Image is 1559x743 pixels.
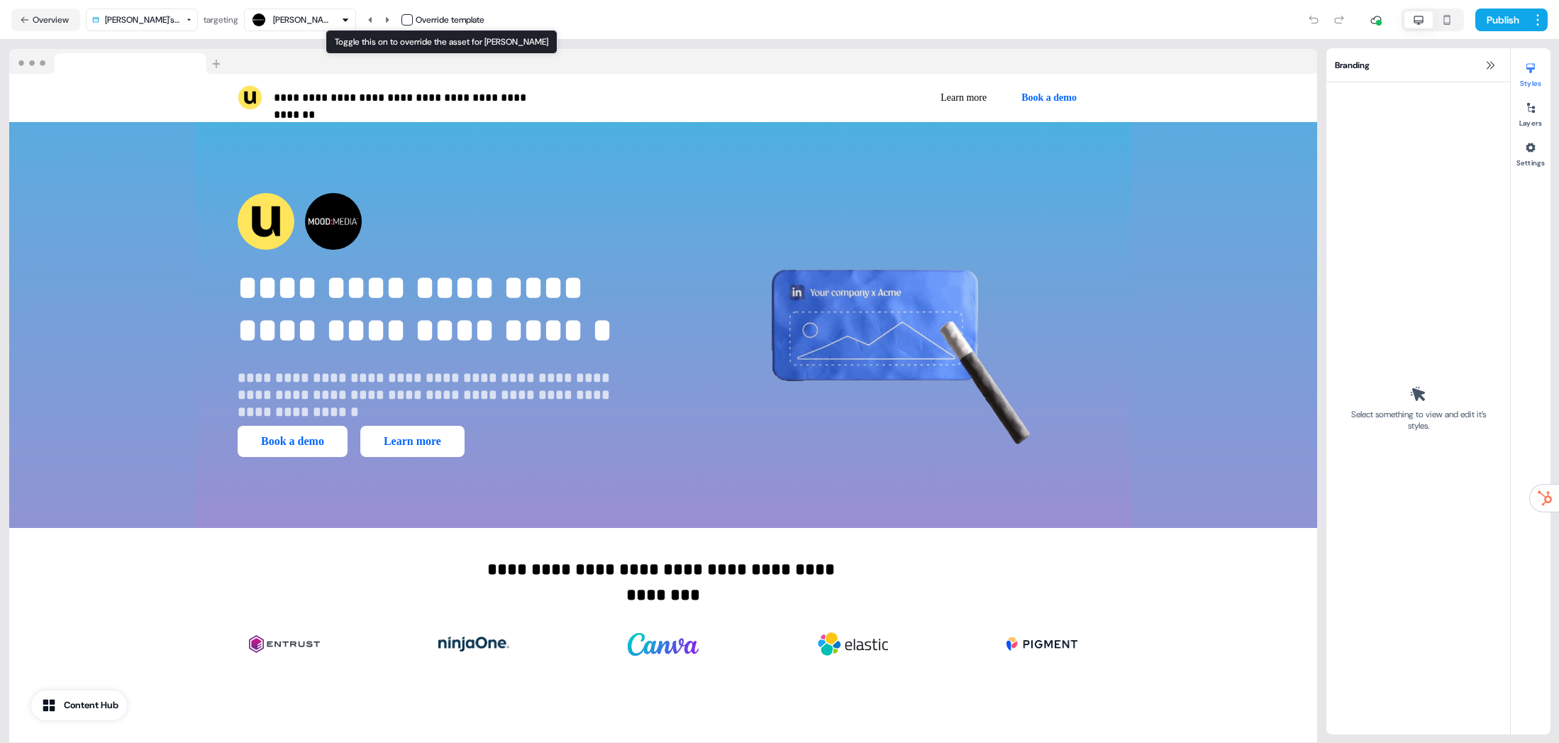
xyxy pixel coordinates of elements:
button: Content Hub [31,690,127,720]
button: Learn more [360,426,465,457]
img: Image [438,616,509,673]
button: Overview [11,9,80,31]
img: Image [249,616,320,673]
div: targeting [204,13,238,27]
div: Book a demoLearn more [238,426,643,457]
div: ImageImageImageImageImage [238,605,1089,684]
div: [PERSON_NAME]'s new template [105,13,181,27]
img: Image [683,122,1089,528]
div: Branding [1326,48,1510,82]
div: [PERSON_NAME] [273,13,330,27]
div: Content Hub [64,698,118,712]
button: Layers [1511,97,1550,128]
div: Learn moreBook a demo [669,85,1089,111]
img: Image [1006,616,1077,673]
div: Toggle this on to override the asset for [PERSON_NAME] [326,30,557,54]
div: Override template [416,13,484,27]
img: Browser topbar [9,49,227,75]
div: Select something to view and edit it’s styles. [1346,409,1490,431]
button: Settings [1511,136,1550,167]
button: Book a demo [1009,85,1089,111]
button: Publish [1475,9,1528,31]
button: Learn more [929,85,998,111]
button: Book a demo [238,426,348,457]
button: [PERSON_NAME] [244,9,356,31]
img: Image [817,616,888,673]
img: Image [628,616,699,673]
button: Styles [1511,57,1550,88]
